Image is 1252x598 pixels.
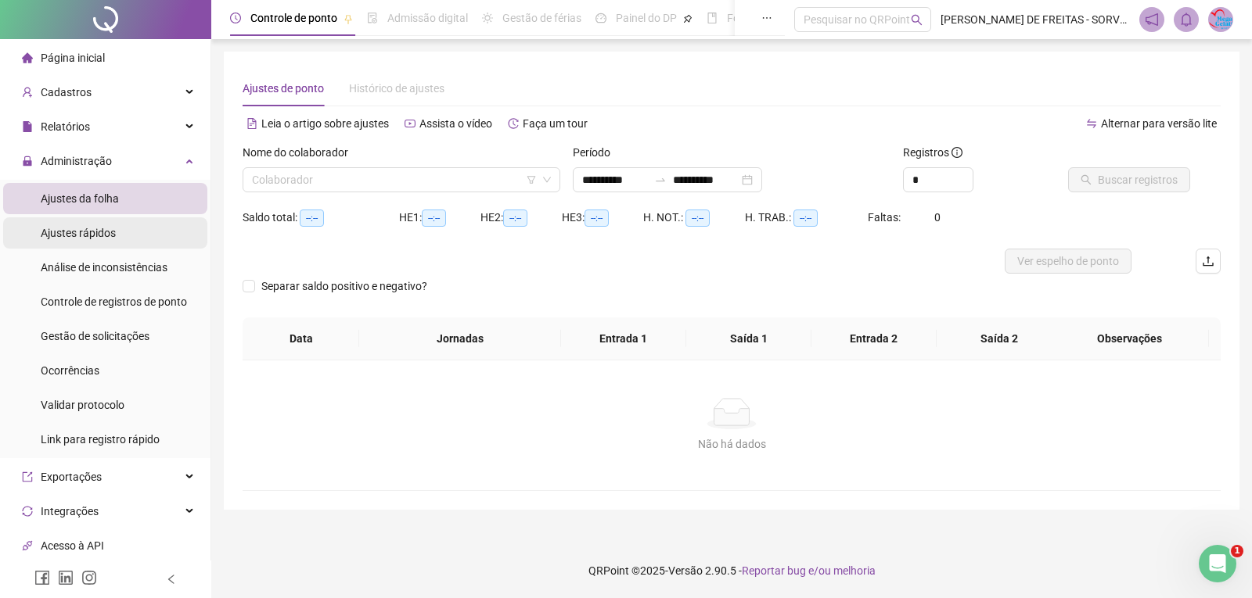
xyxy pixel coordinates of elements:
[707,13,718,23] span: book
[41,192,119,205] span: Ajustes da folha
[41,471,102,483] span: Exportações
[22,156,33,167] span: lock
[686,317,811,360] th: Saída 1
[503,209,527,227] span: --:--
[523,117,588,130] span: Faça um tour
[230,13,241,23] span: clock-circle
[419,117,492,130] span: Assista o vídeo
[359,317,561,360] th: Jornadas
[41,364,99,377] span: Ocorrências
[41,330,149,342] span: Gestão de solicitações
[166,574,177,585] span: left
[683,14,693,23] span: pushpin
[952,147,962,158] span: info-circle
[261,435,1202,453] div: Não há dados
[41,261,167,274] span: Análise de inconsistências
[941,11,1130,28] span: [PERSON_NAME] DE FREITAS - SORVETERIA MEGA GELATTO SERVICE
[1179,13,1193,27] span: bell
[243,144,358,161] label: Nome do colaborador
[41,539,104,552] span: Acesso à API
[349,82,444,95] span: Histórico de ajustes
[527,175,536,184] span: filter
[41,86,92,98] span: Cadastros
[480,209,562,227] div: HE 2:
[911,14,923,26] span: search
[542,175,552,184] span: down
[255,278,434,295] span: Separar saldo positivo e negativo?
[1050,317,1209,360] th: Observações
[654,174,667,186] span: swap-right
[937,317,1062,360] th: Saída 2
[22,506,33,517] span: sync
[41,120,90,133] span: Relatórios
[243,317,359,360] th: Data
[1209,8,1232,31] img: 80483
[1145,13,1159,27] span: notification
[654,174,667,186] span: to
[1202,255,1214,267] span: upload
[41,399,124,411] span: Validar protocolo
[585,209,609,227] span: --:--
[1063,330,1196,347] span: Observações
[685,209,710,227] span: --:--
[1101,117,1217,130] span: Alternar para versão lite
[387,12,468,24] span: Admissão digital
[22,52,33,63] span: home
[246,118,257,129] span: file-text
[727,12,827,24] span: Folha de pagamento
[793,209,818,227] span: --:--
[243,82,324,95] span: Ajustes de ponto
[41,295,187,308] span: Controle de registros de ponto
[561,317,686,360] th: Entrada 1
[595,13,606,23] span: dashboard
[300,209,324,227] span: --:--
[41,505,99,517] span: Integrações
[22,121,33,132] span: file
[562,209,643,227] div: HE 3:
[58,570,74,585] span: linkedin
[41,155,112,167] span: Administração
[211,543,1252,598] footer: QRPoint © 2025 - 2.90.5 -
[502,12,581,24] span: Gestão de férias
[508,118,519,129] span: history
[250,12,337,24] span: Controle de ponto
[1086,118,1097,129] span: swap
[22,540,33,551] span: api
[367,13,378,23] span: file-done
[243,209,399,227] div: Saldo total:
[81,570,97,585] span: instagram
[34,570,50,585] span: facebook
[1199,545,1236,582] iframe: Intercom live chat
[742,564,876,577] span: Reportar bug e/ou melhoria
[1068,167,1190,192] button: Buscar registros
[745,209,867,227] div: H. TRAB.:
[1005,249,1131,274] button: Ver espelho de ponto
[422,209,446,227] span: --:--
[22,87,33,98] span: user-add
[22,471,33,482] span: export
[261,117,389,130] span: Leia o artigo sobre ajustes
[1231,545,1243,557] span: 1
[761,13,772,23] span: ellipsis
[934,211,941,224] span: 0
[344,14,353,23] span: pushpin
[616,12,677,24] span: Painel do DP
[868,211,903,224] span: Faltas:
[41,52,105,64] span: Página inicial
[668,564,703,577] span: Versão
[405,118,416,129] span: youtube
[399,209,480,227] div: HE 1:
[41,227,116,239] span: Ajustes rápidos
[573,144,621,161] label: Período
[811,317,937,360] th: Entrada 2
[643,209,745,227] div: H. NOT.:
[41,433,160,446] span: Link para registro rápido
[903,144,962,161] span: Registros
[482,13,493,23] span: sun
